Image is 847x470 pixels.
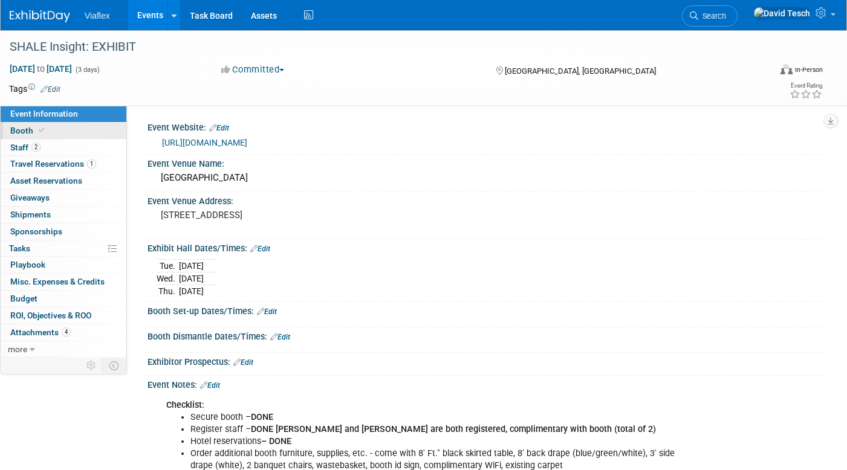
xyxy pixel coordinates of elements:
span: Asset Reservations [10,176,82,185]
span: [GEOGRAPHIC_DATA], [GEOGRAPHIC_DATA] [505,66,656,76]
img: ExhibitDay [10,10,70,22]
span: Sponsorships [10,227,62,236]
a: Giveaways [1,190,126,206]
img: Format-Inperson.png [780,65,793,74]
span: Staff [10,143,41,152]
td: Personalize Event Tab Strip [81,358,102,373]
div: Exhibit Hall Dates/Times: [148,239,823,255]
span: Playbook [10,260,45,269]
span: Search [698,11,726,21]
img: David Tesch [753,7,811,20]
a: Search [682,5,738,27]
a: Booth [1,123,126,139]
div: In-Person [794,65,823,74]
b: DONE [PERSON_NAME] and [PERSON_NAME] are both registered, complimentary with booth (total of 2) [251,424,656,434]
div: Event Notes: [148,376,823,391]
pre: [STREET_ADDRESS] [161,210,415,221]
a: Shipments [1,207,126,223]
div: Event Venue Address: [148,192,823,207]
a: Event Information [1,106,126,122]
span: more [8,344,27,354]
span: Booth [10,126,47,135]
span: Giveaways [10,193,50,202]
span: Travel Reservations [10,159,96,169]
a: more [1,341,126,358]
div: Exhibitor Prospectus: [148,353,823,369]
span: 1 [87,159,96,169]
a: Sponsorships [1,224,126,240]
a: Edit [270,333,290,341]
div: Event Rating [790,83,822,89]
a: Edit [200,381,220,390]
li: Secure booth – [190,411,684,423]
span: (3 days) [74,66,100,74]
span: Event Information [10,109,78,118]
span: Tasks [9,243,30,253]
span: Viaflex [85,11,110,21]
td: Toggle Event Tabs [102,358,127,373]
a: Playbook [1,257,126,273]
div: Event Venue Name: [148,155,823,170]
a: Budget [1,291,126,307]
a: Staff2 [1,140,126,156]
div: Booth Set-up Dates/Times: [148,302,823,318]
a: [URL][DOMAIN_NAME] [162,138,247,147]
td: Wed. [157,272,179,285]
a: Edit [41,85,60,94]
a: Edit [257,307,277,316]
a: Edit [209,124,229,132]
td: [DATE] [179,285,204,298]
a: ROI, Objectives & ROO [1,307,126,324]
td: Thu. [157,285,179,298]
a: Edit [233,358,253,367]
span: [DATE] [DATE] [9,63,73,74]
span: Shipments [10,210,51,219]
li: Register staff – [190,423,684,436]
i: Booth reservation complete [39,127,45,134]
td: Tue. [157,260,179,272]
span: Misc. Expenses & Credits [10,277,105,286]
span: Budget [10,294,37,303]
td: [DATE] [179,260,204,272]
span: Attachments [10,327,71,337]
button: Committed [217,63,289,76]
a: Tasks [1,240,126,257]
div: Event Format [703,63,823,81]
span: to [35,64,47,74]
div: Event Website: [148,118,823,134]
a: Asset Reservations [1,173,126,189]
div: Booth Dismantle Dates/Times: [148,327,823,343]
a: Travel Reservations1 [1,156,126,172]
b: – DONE [261,436,291,446]
li: Hotel reservations [190,436,684,448]
td: Tags [9,83,60,95]
a: Edit [250,245,270,253]
b: Checklist: [166,400,204,410]
div: SHALE Insight: EXHIBIT [5,36,753,58]
td: [DATE] [179,272,204,285]
span: 2 [31,143,41,152]
span: ROI, Objectives & ROO [10,311,91,320]
a: Misc. Expenses & Credits [1,274,126,290]
div: [GEOGRAPHIC_DATA] [157,169,814,187]
span: 4 [62,327,71,336]
a: Attachments4 [1,324,126,341]
b: DONE [251,412,273,422]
